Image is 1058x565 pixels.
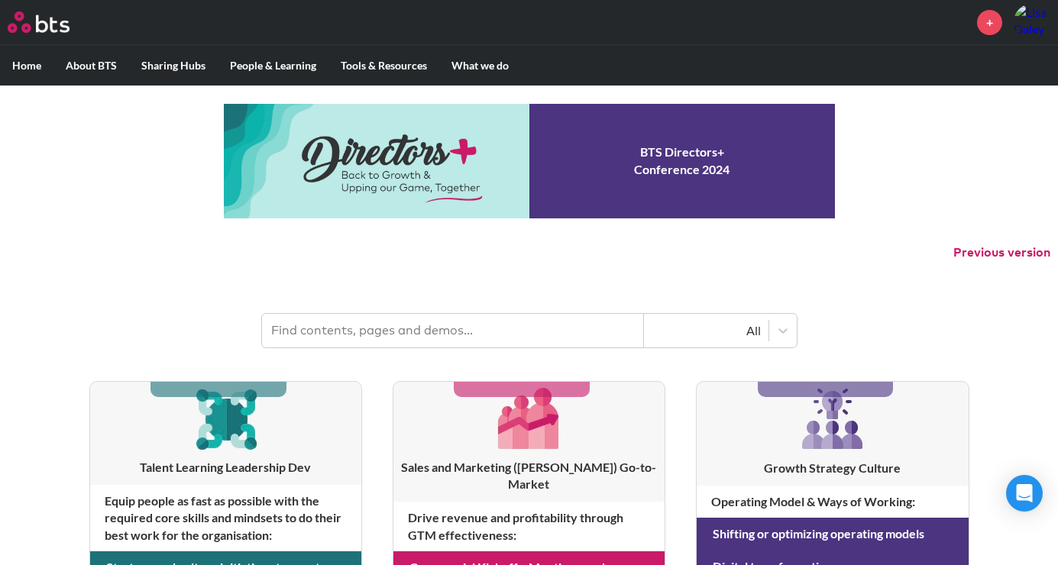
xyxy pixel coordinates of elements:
[393,459,665,493] h3: Sales and Marketing ([PERSON_NAME]) Go-to-Market
[224,104,835,218] a: Conference 2024
[977,10,1002,35] a: +
[1014,4,1050,40] a: Profile
[1006,475,1043,512] div: Open Intercom Messenger
[328,46,439,86] label: Tools & Resources
[129,46,218,86] label: Sharing Hubs
[8,11,98,33] a: Go home
[218,46,328,86] label: People & Learning
[53,46,129,86] label: About BTS
[90,485,361,551] h4: Equip people as fast as possible with the required core skills and mindsets to do their best work...
[90,459,361,476] h3: Talent Learning Leadership Dev
[493,382,565,454] img: [object Object]
[697,486,968,518] h4: Operating Model & Ways of Working :
[652,322,761,339] div: All
[796,382,869,455] img: [object Object]
[393,502,665,551] h4: Drive revenue and profitability through GTM effectiveness :
[439,46,521,86] label: What we do
[8,11,70,33] img: BTS Logo
[697,460,968,476] h3: Growth Strategy Culture
[189,382,262,454] img: [object Object]
[1014,4,1050,40] img: Lisa Daley
[953,244,1050,261] button: Previous version
[262,314,644,347] input: Find contents, pages and demos...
